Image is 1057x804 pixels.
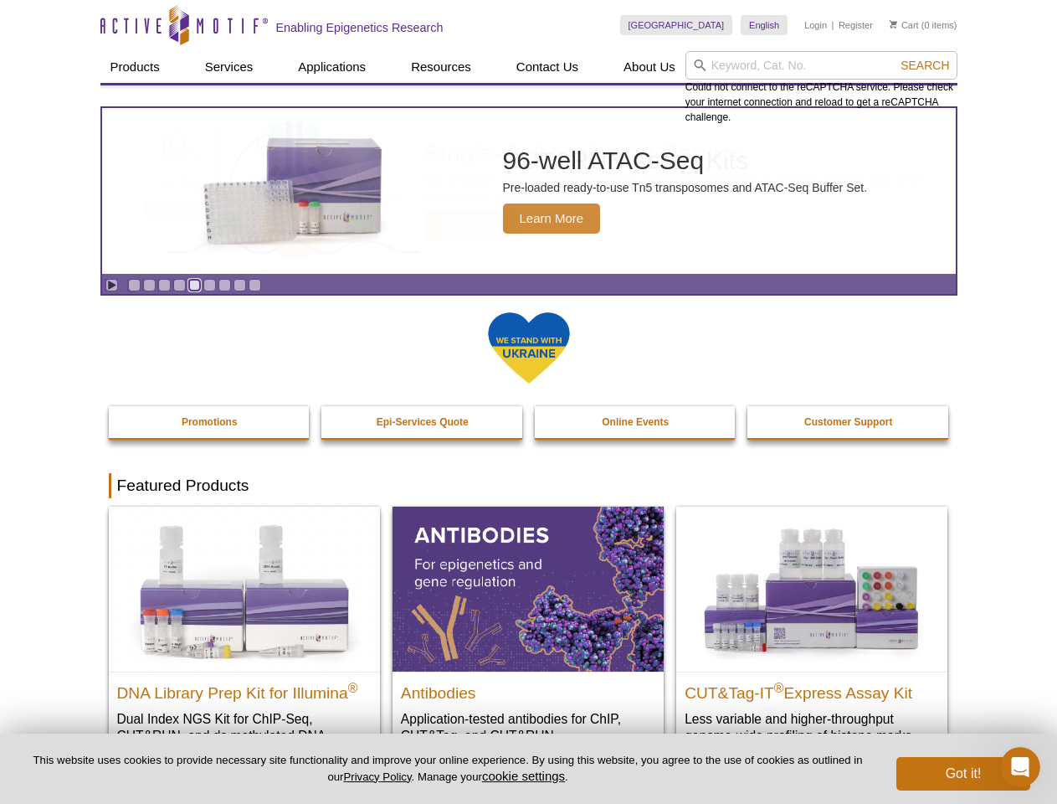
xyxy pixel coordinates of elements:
a: Epi-Services Quote [321,406,524,438]
a: Go to slide 2 [143,279,156,291]
sup: ® [348,680,358,694]
img: CUT&Tag-IT® Express Assay Kit [676,507,947,671]
a: About Us [613,51,685,83]
a: Login [804,19,827,31]
a: English [741,15,788,35]
li: (0 items) [890,15,957,35]
sup: ® [774,680,784,694]
h2: DNA Library Prep Kit for Illumina [117,677,372,702]
img: We Stand With Ukraine [487,311,571,385]
a: Applications [288,51,376,83]
a: Services [195,51,264,83]
a: Contact Us [506,51,588,83]
img: Active Motif Kit photo [189,128,398,254]
strong: Epi-Services Quote [377,416,469,428]
a: All Antibodies Antibodies Application-tested antibodies for ChIP, CUT&Tag, and CUT&RUN. [393,507,664,760]
a: Go to slide 4 [173,279,186,291]
a: Go to slide 1 [128,279,141,291]
button: cookie settings [482,769,565,783]
span: Learn More [503,204,601,234]
h2: CUT&Tag-IT Express Assay Kit [685,677,939,702]
a: Toggle autoplay [105,279,118,291]
img: All Antibodies [393,507,664,671]
strong: Customer Support [804,416,892,428]
img: Your Cart [890,20,897,28]
strong: Promotions [182,416,238,428]
a: CUT&Tag-IT® Express Assay Kit CUT&Tag-IT®Express Assay Kit Less variable and higher-throughput ge... [676,507,947,760]
button: Got it! [896,757,1030,791]
iframe: Intercom live chat [1000,747,1040,787]
p: This website uses cookies to provide necessary site functionality and improve your online experie... [27,753,869,785]
a: Go to slide 9 [249,279,261,291]
p: Dual Index NGS Kit for ChIP-Seq, CUT&RUN, and ds methylated DNA assays. [117,710,372,761]
a: Promotions [109,406,311,438]
strong: Online Events [602,416,669,428]
p: Pre-loaded ready-to-use Tn5 transposomes and ATAC-Seq Buffer Set. [503,180,868,195]
a: Active Motif Kit photo 96-well ATAC-Seq Pre-loaded ready-to-use Tn5 transposomes and ATAC-Seq Buf... [102,108,956,274]
a: Go to slide 5 [188,279,201,291]
a: Resources [401,51,481,83]
a: DNA Library Prep Kit for Illumina DNA Library Prep Kit for Illumina® Dual Index NGS Kit for ChIP-... [109,507,380,777]
div: Could not connect to the reCAPTCHA service. Please check your internet connection and reload to g... [685,51,957,125]
h2: Antibodies [401,677,655,702]
a: Online Events [535,406,737,438]
article: 96-well ATAC-Seq [102,108,956,274]
a: [GEOGRAPHIC_DATA] [620,15,733,35]
h2: Featured Products [109,473,949,498]
a: Customer Support [747,406,950,438]
h2: Enabling Epigenetics Research [276,20,444,35]
p: Less variable and higher-throughput genome-wide profiling of histone marks​. [685,710,939,745]
a: Go to slide 8 [233,279,246,291]
a: Go to slide 7 [218,279,231,291]
a: Cart [890,19,919,31]
input: Keyword, Cat. No. [685,51,957,80]
button: Search [895,58,954,73]
a: Privacy Policy [343,770,411,783]
h2: 96-well ATAC-Seq [503,148,868,173]
p: Application-tested antibodies for ChIP, CUT&Tag, and CUT&RUN. [401,710,655,745]
img: DNA Library Prep Kit for Illumina [109,507,380,671]
a: Go to slide 6 [203,279,216,291]
a: Products [100,51,170,83]
span: Search [901,59,949,72]
a: Go to slide 3 [158,279,171,291]
li: | [832,15,834,35]
a: Register [839,19,873,31]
